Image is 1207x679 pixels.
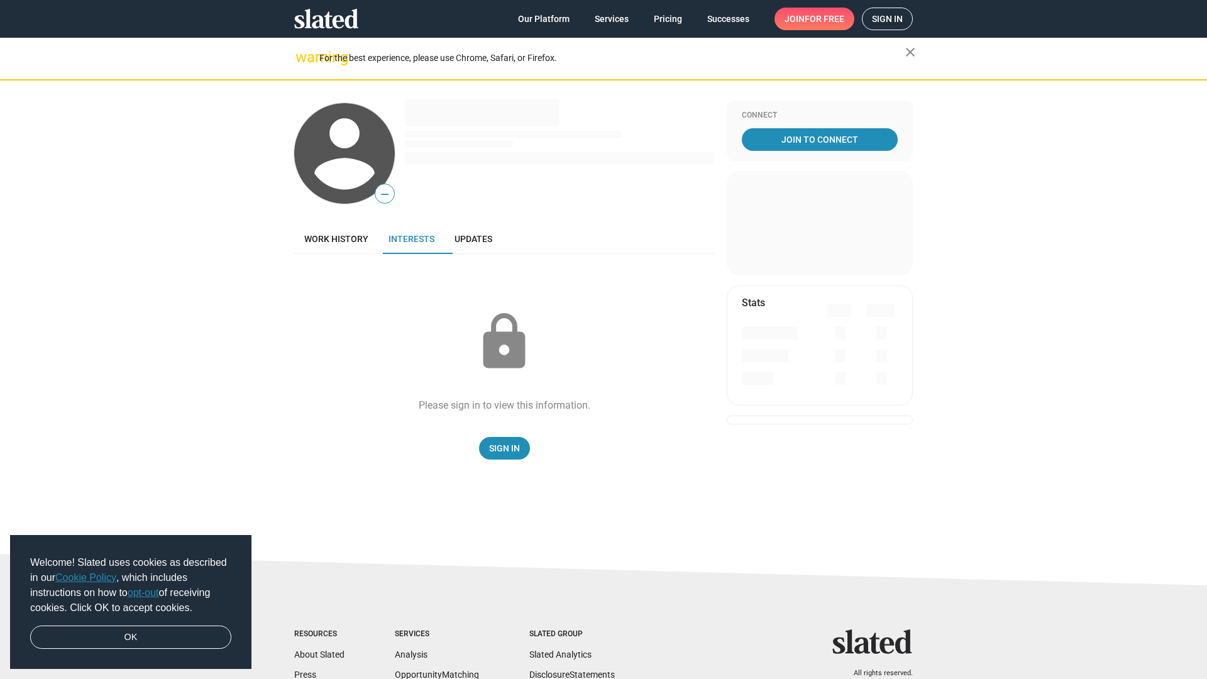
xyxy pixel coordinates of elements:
span: Join To Connect [744,128,895,151]
span: Sign in [872,8,903,30]
a: Join To Connect [742,128,898,151]
div: Resources [294,629,344,639]
span: Our Platform [518,8,570,30]
a: Cookie Policy [55,572,116,583]
span: Interests [389,234,434,244]
span: for free [805,8,844,30]
a: Analysis [395,649,427,660]
span: Welcome! Slated uses cookies as described in our , which includes instructions on how to of recei... [30,555,231,616]
span: Pricing [654,8,682,30]
div: For the best experience, please use Chrome, Safari, or Firefox. [319,50,905,67]
div: Services [395,629,479,639]
mat-icon: close [903,45,918,60]
a: Our Platform [508,8,580,30]
span: Services [595,8,629,30]
a: Services [585,8,639,30]
mat-icon: warning [295,50,311,65]
span: Join [785,8,844,30]
div: Slated Group [529,629,615,639]
div: Please sign in to view this information. [419,399,590,412]
span: Updates [455,234,492,244]
span: Sign In [489,437,520,460]
a: Slated Analytics [529,649,592,660]
a: Pricing [644,8,692,30]
a: Successes [697,8,759,30]
span: Successes [707,8,749,30]
a: Work history [294,224,378,254]
mat-icon: lock [473,311,536,373]
span: — [375,186,394,202]
div: Connect [742,111,898,121]
a: Joinfor free [774,8,854,30]
a: Updates [444,224,502,254]
a: Sign in [862,8,913,30]
a: Sign In [479,437,530,460]
a: Interests [378,224,444,254]
a: dismiss cookie message [30,626,231,649]
a: About Slated [294,649,344,660]
a: opt-out [128,587,159,598]
mat-card-title: Stats [742,296,765,309]
span: Work history [304,234,368,244]
div: cookieconsent [10,535,251,670]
